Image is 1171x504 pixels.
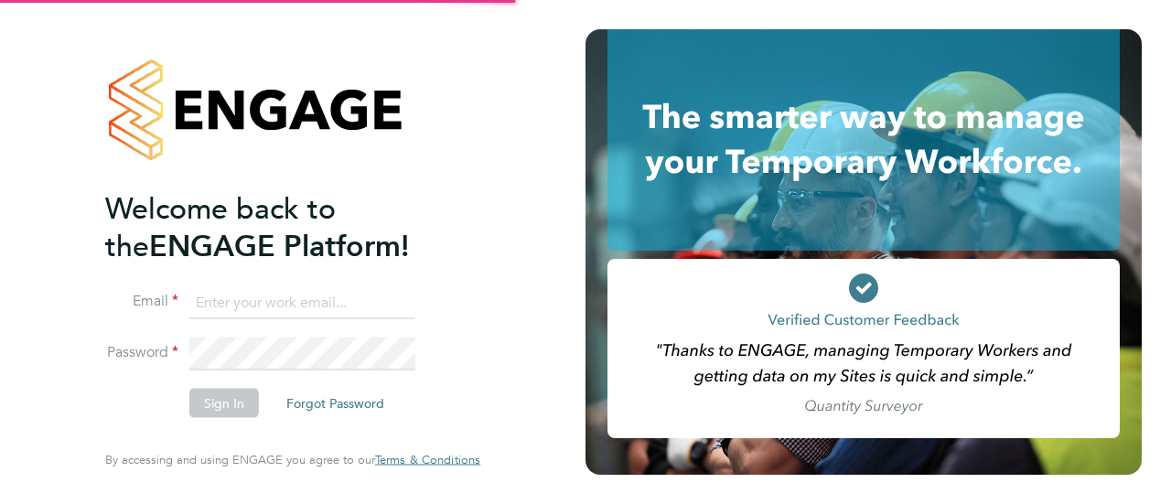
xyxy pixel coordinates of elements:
span: By accessing and using ENGAGE you agree to our [105,452,480,467]
span: Welcome back to the [105,190,336,263]
label: Password [105,343,178,362]
button: Forgot Password [272,389,399,418]
button: Sign In [189,389,259,418]
input: Enter your work email... [189,286,415,319]
label: Email [105,292,178,311]
a: Terms & Conditions [375,453,480,467]
h2: ENGAGE Platform! [105,189,462,264]
span: Terms & Conditions [375,452,480,467]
